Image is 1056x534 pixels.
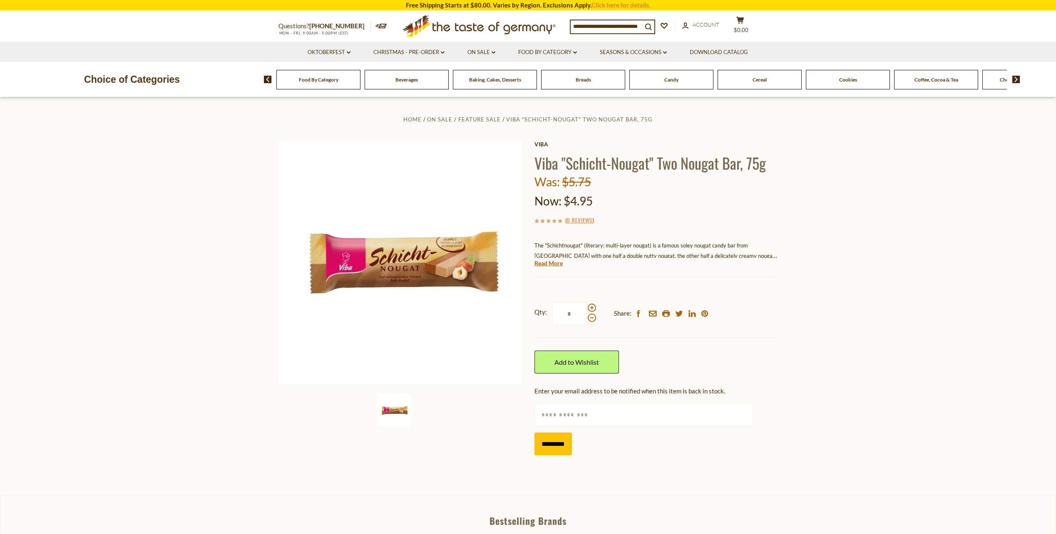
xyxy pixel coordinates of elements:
img: previous arrow [264,76,272,83]
a: Click here for details. [591,1,651,9]
button: $0.00 [728,16,753,37]
span: The "Schichtnougat" (literary: multi-layer nougat) is a famous soley nougat candy bar from [GEOGR... [534,242,777,269]
a: Christmas - PRE-ORDER [373,48,445,57]
span: Share: [614,308,631,319]
a: Account [682,20,719,30]
input: Qty: [552,302,586,325]
a: Coffee, Cocoa & Tea [914,77,958,83]
img: Viba Schict Nougat [378,394,411,427]
a: Cereal [753,77,767,83]
a: Read More [534,259,563,267]
a: Oktoberfest [308,48,350,57]
a: Home [403,116,422,123]
span: ( ) [565,216,594,224]
span: Account [693,21,719,28]
img: next arrow [1012,76,1020,83]
a: Beverages [395,77,418,83]
a: Candy [664,77,678,83]
a: On Sale [467,48,495,57]
a: Feature Sale [458,116,501,123]
span: $4.95 [564,194,593,208]
label: Now: [534,194,562,208]
a: Food By Category [518,48,577,57]
a: Food By Category [299,77,338,83]
a: 0 Reviews [567,216,592,225]
label: Was: [534,175,560,189]
a: Viba "Schicht-Nougat" Two Nougat Bar, 75g [506,116,653,123]
a: Chocolate & Marzipan [1000,77,1049,83]
a: Cookies [839,77,857,83]
a: On Sale [427,116,452,123]
a: Viba [534,141,778,148]
p: Questions? [278,21,371,32]
h1: Viba "Schicht-Nougat" Two Nougat Bar, 75g [534,153,778,172]
a: [PHONE_NUMBER] [309,22,365,30]
span: MON - FRI, 9:00AM - 5:00PM (EST) [278,31,349,35]
div: Enter your email address to be notified when this item is back in stock. [534,386,778,396]
a: Download Catalog [690,48,748,57]
a: Seasons & Occasions [600,48,667,57]
span: $5.75 [562,175,591,189]
span: $0.00 [734,27,748,33]
div: Bestselling Brands [0,516,1056,525]
a: Baking, Cakes, Desserts [469,77,521,83]
a: Breads [576,77,591,83]
img: Viba Schict Nougat [278,141,522,384]
strong: Qty: [534,307,547,317]
a: Add to Wishlist [534,351,619,373]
